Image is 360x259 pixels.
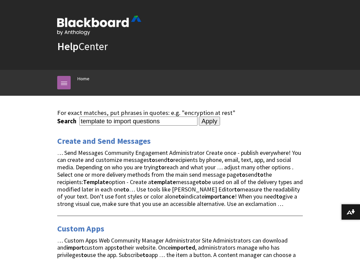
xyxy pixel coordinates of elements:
strong: to [276,192,282,200]
strong: to [234,185,240,193]
img: Blackboard by Anthology [57,16,141,35]
strong: to [199,178,205,186]
div: For exact matches, put phrases in quotes: e.g. "encryption at rest" [57,109,303,117]
a: Create and Send Messages [57,136,151,146]
strong: to [123,185,129,193]
strong: to [239,171,245,178]
strong: to [257,171,263,178]
strong: to [116,244,122,251]
strong: imported [171,244,195,251]
label: Search [57,117,78,125]
strong: to [149,156,155,164]
strong: to [81,251,87,259]
a: HelpCenter [57,40,108,53]
span: … Send Messages Community Engagement Administrator Create once - publish everywhere! You can crea... [57,149,303,208]
a: Home [77,75,89,83]
input: Apply [199,117,220,126]
strong: to [178,192,184,200]
strong: to [158,163,165,171]
strong: Template [83,178,109,186]
strong: Help [57,40,78,53]
strong: to [143,251,149,259]
strong: importance [205,192,235,200]
strong: template [151,178,176,186]
a: Custom Apps [57,223,104,234]
strong: import [67,244,84,251]
strong: to [167,156,173,164]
